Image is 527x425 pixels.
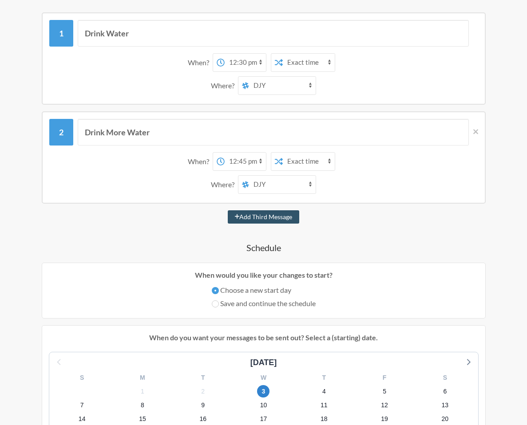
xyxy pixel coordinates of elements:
[49,270,479,280] p: When would you like your changes to start?
[197,385,209,397] span: Thursday, October 2, 2025
[212,298,316,309] label: Save and continue the schedule
[257,399,269,411] span: Friday, October 10, 2025
[188,53,213,72] div: When?
[318,399,330,411] span: Saturday, October 11, 2025
[18,241,509,254] h4: Schedule
[76,399,88,411] span: Tuesday, October 7, 2025
[439,399,451,411] span: Monday, October 13, 2025
[188,152,213,171] div: When?
[247,357,281,369] div: [DATE]
[212,300,219,307] input: Save and continue the schedule
[52,371,112,385] div: S
[257,385,269,397] span: Friday, October 3, 2025
[212,285,316,295] label: Choose a new start day
[415,371,475,385] div: S
[211,175,238,194] div: Where?
[78,119,469,146] input: Message
[136,399,149,411] span: Wednesday, October 8, 2025
[378,399,391,411] span: Sunday, October 12, 2025
[378,385,391,397] span: Sunday, October 5, 2025
[197,399,209,411] span: Thursday, October 9, 2025
[173,371,233,385] div: T
[294,371,354,385] div: T
[136,385,149,397] span: Wednesday, October 1, 2025
[233,371,293,385] div: W
[78,20,469,47] input: Message
[212,287,219,294] input: Choose a new start day
[354,371,415,385] div: F
[318,385,330,397] span: Saturday, October 4, 2025
[112,371,173,385] div: M
[228,210,300,224] button: Add Third Message
[49,332,479,343] p: When do you want your messages to be sent out? Select a (starting) date.
[211,76,238,95] div: Where?
[439,385,451,397] span: Monday, October 6, 2025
